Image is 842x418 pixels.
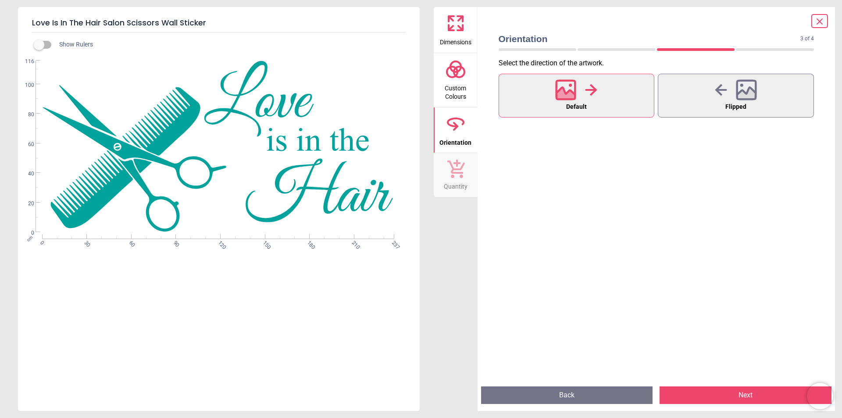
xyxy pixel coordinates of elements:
[18,170,34,178] span: 40
[18,82,34,89] span: 100
[658,74,814,118] button: Flipped
[660,386,831,404] button: Next
[481,386,653,404] button: Back
[800,35,814,43] span: 3 of 4
[38,239,44,245] span: 0
[566,101,587,113] span: Default
[444,178,467,191] span: Quantity
[807,383,833,409] iframe: Brevo live chat
[439,134,471,147] span: Orientation
[350,239,356,245] span: 210
[305,239,311,245] span: 180
[261,239,267,245] span: 150
[25,235,33,243] span: cm
[18,141,34,148] span: 60
[499,58,821,68] p: Select the direction of the artwork .
[499,32,801,45] span: Orientation
[390,239,396,245] span: 237
[82,239,88,245] span: 30
[18,229,34,237] span: 0
[434,107,478,153] button: Orientation
[172,239,178,245] span: 90
[18,200,34,207] span: 20
[725,101,746,113] span: Flipped
[18,111,34,118] span: 80
[39,39,420,50] div: Show Rulers
[434,53,478,107] button: Custom Colours
[499,74,655,118] button: Default
[127,239,133,245] span: 60
[216,239,222,245] span: 120
[32,14,406,32] h5: Love Is In The Hair Salon Scissors Wall Sticker
[435,80,477,101] span: Custom Colours
[18,58,34,65] span: 116
[440,34,471,47] span: Dimensions
[434,7,478,53] button: Dimensions
[434,153,478,197] button: Quantity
